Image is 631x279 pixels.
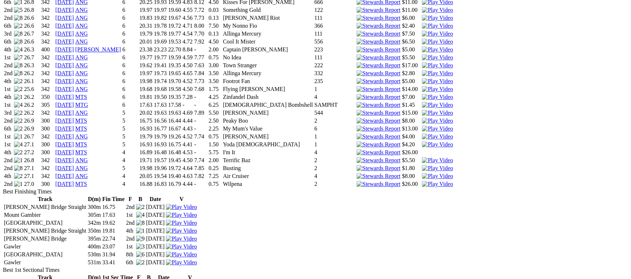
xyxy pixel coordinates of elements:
a: [DATE] [55,181,74,187]
td: 19.78 [153,30,167,37]
a: View replay [422,133,453,139]
img: Stewards Report [357,125,400,132]
a: View replay [422,54,453,60]
td: 6 [122,54,139,61]
td: 6 [122,14,139,22]
img: Play Video [422,157,453,164]
td: 342 [41,6,55,14]
img: Stewards Report [357,149,400,156]
img: Play Video [422,78,453,84]
td: 111 [314,14,356,22]
a: [DATE] [55,46,74,52]
a: [DATE] [55,23,74,29]
img: 6 [136,251,145,258]
a: ANG [75,23,88,29]
img: Stewards Report [357,15,400,21]
a: [DATE] [55,125,74,132]
img: Stewards Report [357,110,400,116]
td: 366 [314,22,356,29]
td: 20.31 [139,22,153,29]
img: Play Video [166,251,197,258]
td: 19.77 [153,54,167,61]
a: View replay [422,125,453,132]
td: 111 [314,54,356,61]
a: View replay [422,23,453,29]
td: 342 [41,14,55,22]
td: 3.50 [208,70,222,77]
td: 19.53 [168,38,181,45]
td: 6 [122,70,139,77]
td: $11.00 [402,6,421,14]
img: Play Video [422,7,453,13]
a: View replay [422,165,453,171]
td: 2nd [4,6,13,14]
a: ANG [75,173,88,179]
img: Play Video [422,31,453,37]
img: Play Video [422,118,453,124]
td: [PERSON_NAME] Riot [223,14,314,22]
a: [DATE] [55,141,74,147]
a: View replay [166,220,197,226]
td: 26.3 [24,62,40,69]
a: [DATE] [55,165,74,171]
img: Stewards Report [357,165,400,171]
a: View replay [166,212,197,218]
a: [DATE] [55,110,74,116]
td: 26.7 [24,54,40,61]
td: 223 [314,46,356,53]
td: 556 [314,38,356,45]
td: 0.13 [208,14,222,22]
td: 19.97 [139,70,153,77]
a: [DATE] [55,149,74,155]
a: [DATE] [55,102,74,108]
img: Play Video [422,102,453,108]
a: ANG [75,78,88,84]
img: 2 [136,259,145,266]
td: 6th [4,38,13,45]
img: 2 [14,110,23,116]
td: 26.7 [24,30,40,37]
a: MTS [75,125,87,132]
a: View replay [422,7,453,13]
td: 19.72 [168,22,181,29]
img: 2 [14,23,23,29]
td: 26.6 [24,38,40,45]
img: Stewards Report [357,181,400,187]
td: 4.56 [182,14,193,22]
a: [DATE] [55,86,74,92]
img: 2 [14,125,23,132]
td: 7.84 [194,70,208,77]
td: 8.00 [194,22,208,29]
a: View replay [422,118,453,124]
a: View replay [422,141,453,147]
td: 4.72 [182,38,193,45]
a: ANG [75,165,88,171]
td: 6 [122,6,139,14]
td: 6 [122,30,139,37]
a: View replay [422,173,453,179]
td: 4.55 [182,6,193,14]
a: View replay [422,181,453,187]
img: 8 [14,15,23,21]
td: 19.62 [139,62,153,69]
a: [DATE] [55,173,74,179]
td: 19.60 [168,6,181,14]
a: [DATE] [55,7,74,13]
img: Play Video [422,94,453,100]
td: 4.71 [182,22,193,29]
a: View replay [422,86,453,92]
img: 2 [14,86,23,92]
a: [DATE] [55,133,74,139]
td: Allinga Mercury [223,30,314,37]
td: 26.1 [24,78,40,85]
a: [DATE] [55,70,74,76]
a: [DATE] [55,118,74,124]
td: 342 [41,62,55,69]
a: ANG [75,62,88,68]
a: [DATE] [55,157,74,163]
img: 3 [136,243,145,250]
a: View replay [422,94,453,100]
img: 2 [136,204,145,210]
td: 2nd [4,70,13,77]
img: Stewards Report [357,31,400,37]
